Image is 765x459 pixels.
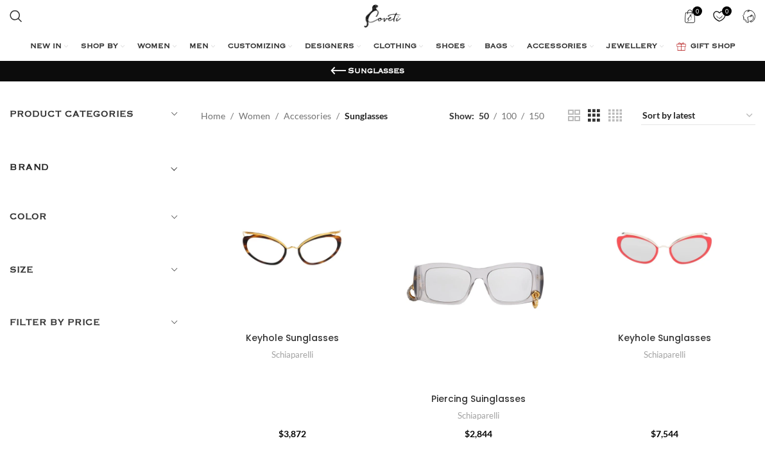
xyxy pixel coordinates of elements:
[329,62,348,81] a: Go back
[345,109,388,123] span: Sunglasses
[568,108,580,124] a: Grid view 2
[10,315,182,330] h5: Filter by price
[474,109,494,123] a: 50
[271,349,313,361] a: Schiaparelli
[189,34,215,60] a: MEN
[239,109,270,123] a: Women
[501,110,517,121] span: 100
[10,160,182,183] div: Toggle filter
[279,428,306,439] bdi: 3,872
[676,42,686,51] img: GiftBag
[81,42,118,52] span: SHOP BY
[284,109,331,123] a: Accessories
[30,42,62,52] span: NEW IN
[436,34,472,60] a: SHOES
[81,34,125,60] a: SHOP BY
[374,42,417,52] span: CLOTHING
[228,42,286,52] span: CUSTOMIZING
[361,10,404,21] a: Site logo
[465,428,470,439] span: $
[374,34,423,60] a: CLOTHING
[3,3,29,29] a: Search
[305,34,361,60] a: DESIGNERS
[706,3,732,29] a: 0
[10,263,182,277] h5: Size
[527,34,594,60] a: ACCESSORIES
[588,108,600,124] a: Grid view 3
[279,428,284,439] span: $
[485,42,508,52] span: BAGS
[3,34,762,60] div: Main navigation
[527,42,587,52] span: ACCESSORIES
[485,34,514,60] a: BAGS
[436,42,465,52] span: SHOES
[524,109,549,123] a: 150
[137,42,170,52] span: WOMEN
[573,144,755,326] a: Keyhole Sunglasses
[201,109,225,123] a: Home
[137,34,176,60] a: WOMEN
[692,6,702,16] span: 0
[431,392,526,405] a: Piercing Suinglasses
[228,34,292,60] a: CUSTOMIZING
[676,34,735,60] a: GIFT SHOP
[246,331,339,344] a: Keyhole Sunglasses
[497,109,521,123] a: 100
[10,160,49,174] h5: BRAND
[189,42,209,52] span: MEN
[10,210,182,224] h5: Color
[10,107,182,121] h5: Product categories
[449,109,474,123] span: Show
[651,428,656,439] span: $
[30,34,68,60] a: NEW IN
[465,428,492,439] bdi: 2,844
[691,42,735,52] span: GIFT SHOP
[722,6,732,16] span: 0
[608,108,622,124] a: Grid view 4
[458,410,499,422] a: Schiaparelli
[529,110,544,121] span: 150
[651,428,678,439] bdi: 7,544
[606,34,664,60] a: JEWELLERY
[201,144,383,326] a: Keyhole Sunglasses
[305,42,354,52] span: DESIGNERS
[606,42,657,52] span: JEWELLERY
[201,109,388,123] nav: Breadcrumb
[676,3,703,29] a: 0
[348,65,404,77] h1: Sunglasses
[641,107,755,125] select: Shop order
[706,3,732,29] div: My Wishlist
[618,331,711,344] a: Keyhole Sunglasses
[387,144,569,387] a: Piercing Suinglasses
[479,110,489,121] span: 50
[644,349,685,361] a: Schiaparelli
